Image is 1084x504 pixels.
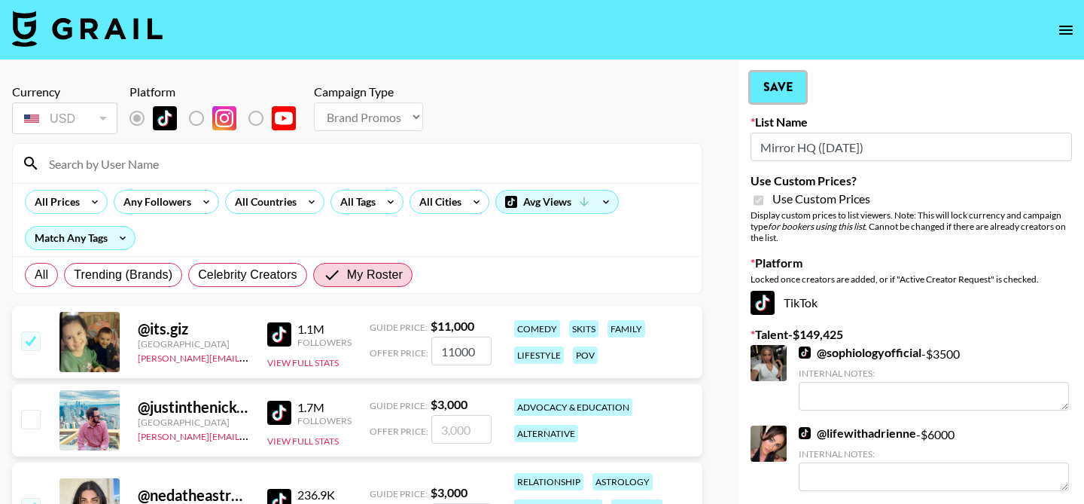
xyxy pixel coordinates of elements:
[370,347,428,359] span: Offer Price:
[297,415,352,426] div: Followers
[751,291,775,315] img: TikTok
[496,191,618,213] div: Avg Views
[751,72,805,102] button: Save
[35,266,48,284] span: All
[514,347,564,364] div: lifestyle
[138,417,249,428] div: [GEOGRAPHIC_DATA]
[799,345,921,360] a: @sophiologyofficial
[297,400,352,415] div: 1.7M
[267,322,291,347] img: TikTok
[799,368,1069,379] div: Internal Notes:
[267,435,339,447] button: View Full Stats
[331,191,379,213] div: All Tags
[138,398,249,417] div: @ justinthenickofcrime
[799,448,1069,460] div: Internal Notes:
[347,266,403,284] span: My Roster
[751,327,1072,342] label: Talent - $ 149,425
[514,425,578,442] div: alternative
[74,266,172,284] span: Trending (Brands)
[138,319,249,338] div: @ its.giz
[370,426,428,437] span: Offer Price:
[751,273,1072,285] div: Locked once creators are added, or if "Active Creator Request" is checked.
[799,427,811,439] img: TikTok
[129,102,308,134] div: List locked to TikTok.
[751,209,1072,243] div: Display custom prices to list viewers. Note: This will lock currency and campaign type . Cannot b...
[212,106,236,130] img: Instagram
[772,191,870,206] span: Use Custom Prices
[12,11,163,47] img: Grail Talent
[751,173,1072,188] label: Use Custom Prices?
[297,322,352,337] div: 1.1M
[297,337,352,348] div: Followers
[272,106,296,130] img: YouTube
[26,227,135,249] div: Match Any Tags
[751,115,1072,130] label: List Name
[370,400,428,411] span: Guide Price:
[799,426,916,441] a: @lifewithadrienne
[607,320,645,338] div: family
[267,401,291,425] img: TikTok
[514,320,560,338] div: comedy
[12,84,117,99] div: Currency
[138,428,432,442] a: [PERSON_NAME][EMAIL_ADDRESS][PERSON_NAME][DOMAIN_NAME]
[431,485,467,499] strong: $ 3,000
[138,350,432,364] a: [PERSON_NAME][EMAIL_ADDRESS][PERSON_NAME][DOMAIN_NAME]
[370,322,428,333] span: Guide Price:
[40,151,693,176] input: Search by User Name
[12,99,117,137] div: Currency is locked to USD
[573,347,598,364] div: pov
[592,473,653,490] div: astrology
[267,357,339,368] button: View Full Stats
[751,291,1072,315] div: TikTok
[431,319,474,333] strong: $ 11,000
[153,106,177,130] img: TikTok
[15,105,114,132] div: USD
[799,345,1069,411] div: - $ 3500
[799,347,811,359] img: TikTok
[514,399,632,416] div: advocacy & education
[198,266,297,284] span: Celebrity Creators
[431,397,467,411] strong: $ 3,000
[569,320,598,338] div: skits
[129,84,308,99] div: Platform
[314,84,423,99] div: Campaign Type
[114,191,194,213] div: Any Followers
[751,255,1072,270] label: Platform
[297,487,352,502] div: 236.9K
[26,191,83,213] div: All Prices
[370,488,428,499] span: Guide Price:
[431,415,492,444] input: 3,000
[1051,15,1081,45] button: open drawer
[514,473,583,490] div: relationship
[768,221,865,232] em: for bookers using this list
[799,426,1069,491] div: - $ 6000
[138,338,249,350] div: [GEOGRAPHIC_DATA]
[410,191,464,213] div: All Cities
[226,191,300,213] div: All Countries
[431,337,492,365] input: 11,000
